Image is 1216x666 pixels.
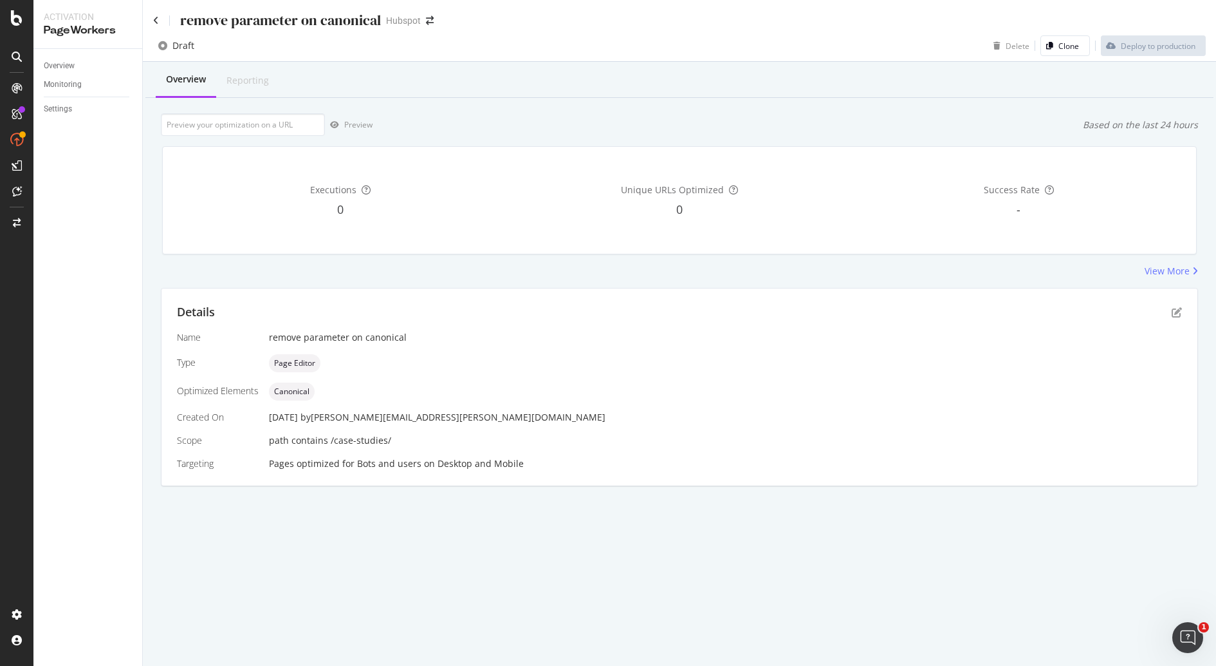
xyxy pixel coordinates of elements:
div: Scope [177,434,259,447]
div: PageWorkers [44,23,132,38]
span: Canonical [274,388,309,395]
div: Based on the last 24 hours [1083,119,1198,131]
a: Monitoring [44,78,133,91]
div: Preview [344,119,373,130]
div: neutral label [269,383,315,401]
input: Preview your optimization on a URL [161,113,325,136]
div: Overview [166,73,206,86]
a: Overview [44,59,133,73]
div: arrow-right-arrow-left [426,16,434,25]
div: neutral label [269,354,320,372]
div: Delete [1006,41,1029,52]
div: Pages optimized for on [269,457,1182,470]
div: Settings [44,102,72,116]
div: Bots and users [357,457,421,470]
a: Click to go back [153,16,159,25]
div: by [PERSON_NAME][EMAIL_ADDRESS][PERSON_NAME][DOMAIN_NAME] [300,411,605,424]
div: Optimized Elements [177,385,259,397]
span: path contains /case-studies/ [269,434,391,446]
span: 0 [676,202,683,217]
div: Clone [1058,41,1079,52]
div: Activation [44,10,132,23]
div: View More [1145,265,1190,278]
div: Type [177,356,259,369]
div: remove parameter on canonical [180,10,381,30]
a: Settings [44,102,133,116]
span: 0 [337,202,344,217]
div: Reporting [226,74,269,87]
span: Page Editor [274,359,315,367]
div: Overview [44,59,75,73]
div: Draft [172,39,194,52]
span: Success Rate [984,184,1040,196]
div: Created On [177,411,259,424]
span: Unique URLs Optimized [621,184,724,196]
div: Desktop and Mobile [438,457,524,470]
div: Details [177,304,215,321]
div: pen-to-square [1172,307,1182,318]
div: remove parameter on canonical [269,331,1182,344]
div: Name [177,331,259,344]
div: Deploy to production [1121,41,1195,52]
button: Preview [325,115,373,135]
span: Executions [310,184,356,196]
span: - [1017,202,1020,217]
div: Hubspot [386,14,421,27]
button: Delete [988,35,1029,56]
button: Deploy to production [1101,35,1206,56]
div: [DATE] [269,411,1182,424]
span: 1 [1199,622,1209,633]
div: Targeting [177,457,259,470]
iframe: Intercom live chat [1172,622,1203,653]
a: View More [1145,265,1198,278]
button: Clone [1040,35,1090,56]
div: Monitoring [44,78,82,91]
